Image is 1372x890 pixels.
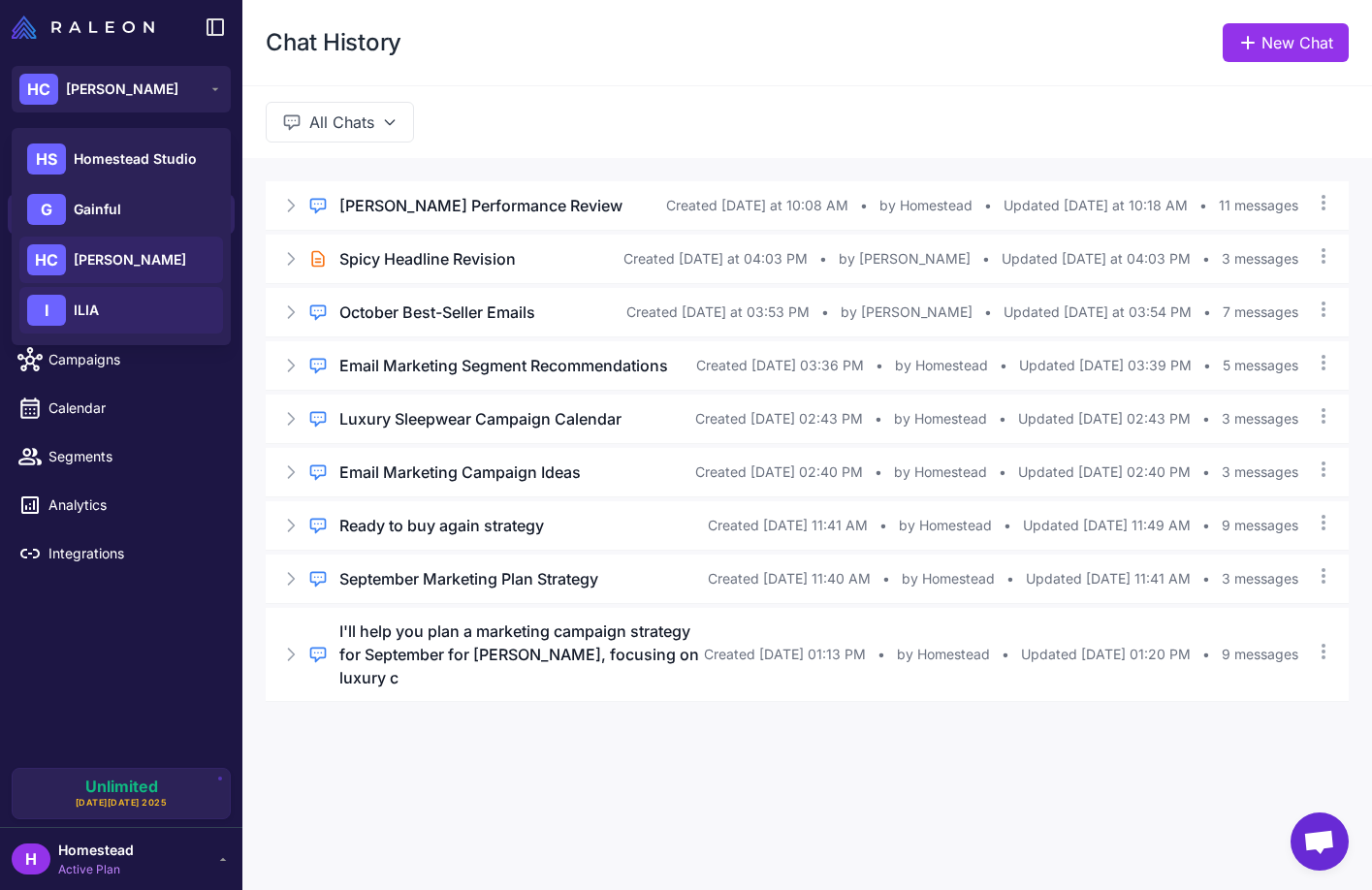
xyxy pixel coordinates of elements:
[999,408,1006,429] span: •
[1223,23,1349,62] a: New Chat
[74,199,121,220] span: Gainful
[48,446,219,467] span: Segments
[1202,248,1210,270] span: •
[1222,568,1298,589] span: 3 messages
[8,533,235,574] a: Integrations
[1006,568,1014,589] span: •
[85,779,158,794] span: Unlimited
[1199,195,1207,216] span: •
[74,249,186,270] span: [PERSON_NAME]
[1002,248,1191,270] span: Updated [DATE] at 04:03 PM
[894,408,987,429] span: by Homestead
[1291,812,1349,871] a: Open chat
[1018,461,1191,483] span: Updated [DATE] 02:40 PM
[74,148,197,170] span: Homestead Studio
[1202,408,1210,429] span: •
[696,355,864,376] span: Created [DATE] 03:36 PM
[27,244,66,275] div: HC
[876,355,883,376] span: •
[1202,568,1210,589] span: •
[882,568,890,589] span: •
[879,195,973,216] span: by Homestead
[48,349,219,370] span: Campaigns
[841,302,973,323] span: by [PERSON_NAME]
[58,840,134,861] span: Homestead
[1219,195,1298,216] span: 11 messages
[1004,195,1188,216] span: Updated [DATE] at 10:18 AM
[339,620,704,689] h3: I'll help you plan a marketing campaign strategy for September for [PERSON_NAME], focusing on lux...
[266,102,414,143] button: All Chats
[860,195,868,216] span: •
[19,74,58,105] div: HC
[12,16,154,39] img: Raleon Logo
[1002,644,1009,665] span: •
[999,461,1006,483] span: •
[8,194,235,235] a: Chats
[27,295,66,326] div: I
[1000,355,1007,376] span: •
[875,461,882,483] span: •
[626,302,810,323] span: Created [DATE] at 03:53 PM
[821,302,829,323] span: •
[1004,515,1011,536] span: •
[8,436,235,477] a: Segments
[897,644,990,665] span: by Homestead
[266,27,401,58] h1: Chat History
[695,408,863,429] span: Created [DATE] 02:43 PM
[1203,302,1211,323] span: •
[48,543,219,564] span: Integrations
[12,66,231,112] button: HC[PERSON_NAME]
[339,301,535,324] h3: October Best-Seller Emails
[895,355,988,376] span: by Homestead
[1023,515,1191,536] span: Updated [DATE] 11:49 AM
[708,515,868,536] span: Created [DATE] 11:41 AM
[1222,515,1298,536] span: 9 messages
[339,461,581,484] h3: Email Marketing Campaign Ideas
[1223,355,1298,376] span: 5 messages
[1222,461,1298,483] span: 3 messages
[1202,515,1210,536] span: •
[839,248,971,270] span: by [PERSON_NAME]
[27,143,66,175] div: HS
[339,194,622,217] h3: [PERSON_NAME] Performance Review
[1021,644,1191,665] span: Updated [DATE] 01:20 PM
[12,843,50,874] div: H
[1223,302,1298,323] span: 7 messages
[74,300,99,321] span: ILIA
[1203,355,1211,376] span: •
[1026,568,1191,589] span: Updated [DATE] 11:41 AM
[1222,248,1298,270] span: 3 messages
[1222,408,1298,429] span: 3 messages
[708,568,871,589] span: Created [DATE] 11:40 AM
[984,302,992,323] span: •
[1202,461,1210,483] span: •
[819,248,827,270] span: •
[695,461,863,483] span: Created [DATE] 02:40 PM
[8,339,235,380] a: Campaigns
[339,567,598,590] h3: September Marketing Plan Strategy
[8,485,235,525] a: Analytics
[339,247,516,270] h3: Spicy Headline Revision
[66,79,178,100] span: [PERSON_NAME]
[1018,408,1191,429] span: Updated [DATE] 02:43 PM
[877,644,885,665] span: •
[27,194,66,225] div: G
[48,494,219,516] span: Analytics
[1202,644,1210,665] span: •
[8,242,235,283] a: Knowledge
[1004,302,1192,323] span: Updated [DATE] at 03:54 PM
[8,388,235,429] a: Calendar
[982,248,990,270] span: •
[76,796,168,810] span: [DATE][DATE] 2025
[894,461,987,483] span: by Homestead
[984,195,992,216] span: •
[339,354,668,377] h3: Email Marketing Segment Recommendations
[899,515,992,536] span: by Homestead
[1019,355,1192,376] span: Updated [DATE] 03:39 PM
[1222,644,1298,665] span: 9 messages
[875,408,882,429] span: •
[48,397,219,419] span: Calendar
[666,195,848,216] span: Created [DATE] at 10:08 AM
[902,568,995,589] span: by Homestead
[339,514,544,537] h3: Ready to buy again strategy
